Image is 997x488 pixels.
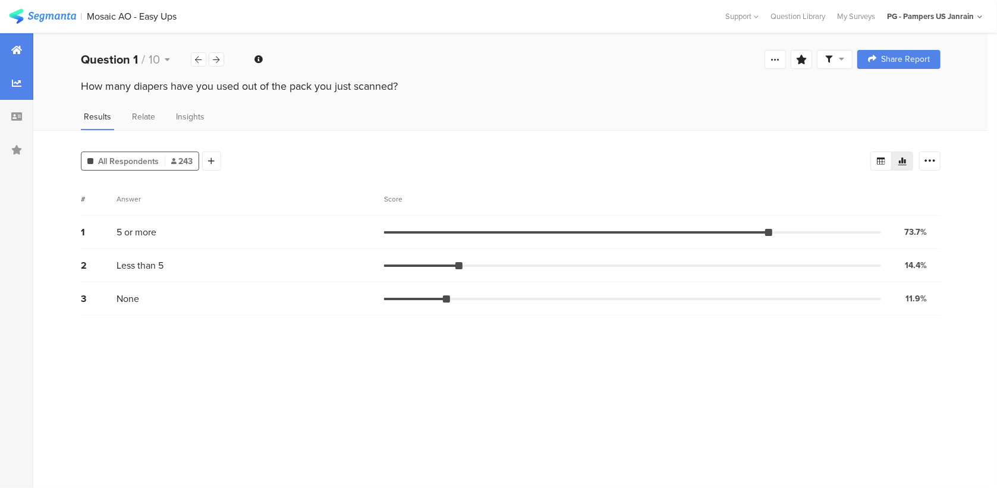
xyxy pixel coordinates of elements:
span: None [117,292,139,306]
div: 14.4% [905,259,927,272]
div: # [81,194,117,204]
div: Answer [117,194,141,204]
b: Question 1 [81,51,138,68]
div: | [81,10,83,23]
div: Support [725,7,759,26]
div: 2 [81,259,117,272]
span: 5 or more [117,225,156,239]
span: Share Report [881,55,930,64]
div: 1 [81,225,117,239]
span: Relate [132,111,155,123]
div: Mosaic AO - Easy Ups [87,11,177,22]
span: Insights [176,111,205,123]
div: Score [384,194,409,204]
span: All Respondents [98,155,159,168]
img: segmanta logo [9,9,76,24]
span: 243 [171,155,193,168]
div: 11.9% [905,292,927,305]
div: How many diapers have you used out of the pack you just scanned? [81,78,941,94]
div: 3 [81,292,117,306]
a: My Surveys [831,11,881,22]
a: Question Library [765,11,831,22]
span: / [141,51,145,68]
div: 73.7% [904,226,927,238]
span: Less than 5 [117,259,163,272]
span: 10 [149,51,160,68]
div: PG - Pampers US Janrain [887,11,974,22]
span: Results [84,111,111,123]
